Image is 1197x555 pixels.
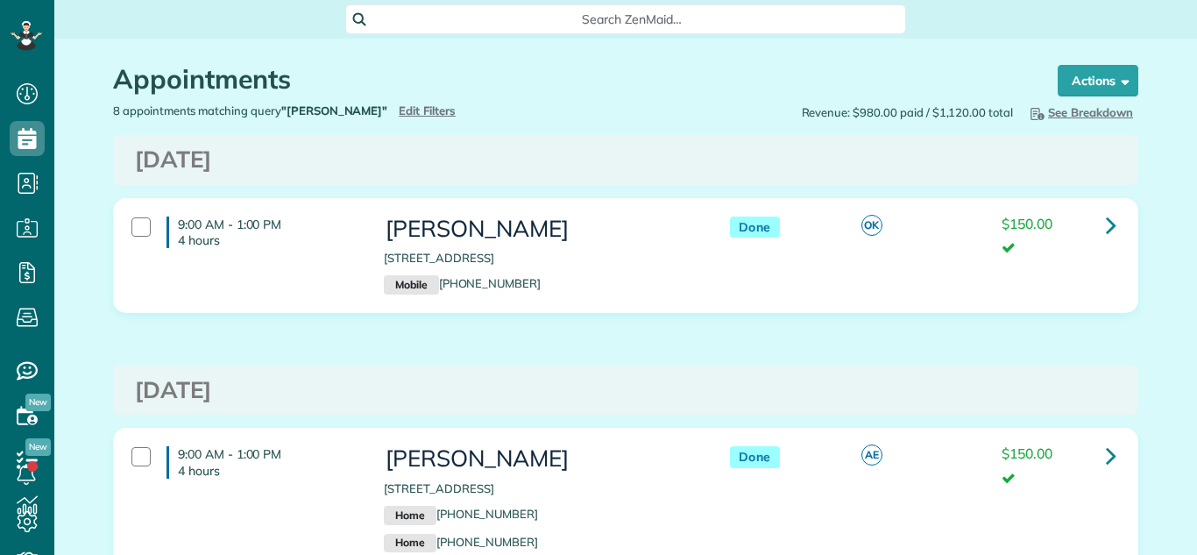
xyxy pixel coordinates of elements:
span: AE [861,445,882,466]
span: Done [730,446,780,468]
p: [STREET_ADDRESS] [384,480,694,497]
h3: [DATE] [135,378,1116,403]
button: Actions [1058,65,1138,96]
h3: [PERSON_NAME] [384,217,694,242]
h3: [PERSON_NAME] [384,446,694,472]
h4: 9:00 AM - 1:00 PM [166,217,358,248]
span: Revenue: $980.00 paid / $1,120.00 total [802,104,1013,121]
span: New [25,394,51,411]
strong: "[PERSON_NAME]" [281,103,387,117]
h3: [DATE] [135,147,1116,173]
small: Home [384,506,436,525]
a: Home[PHONE_NUMBER] [384,507,538,521]
small: Mobile [384,275,438,295]
h4: 9:00 AM - 1:00 PM [166,446,358,478]
button: See Breakdown [1022,103,1138,122]
p: 4 hours [178,232,358,248]
a: Home[PHONE_NUMBER] [384,535,538,549]
span: $150.00 [1002,215,1052,232]
span: $150.00 [1002,445,1052,462]
p: [STREET_ADDRESS] [384,250,694,267]
span: See Breakdown [1027,105,1133,119]
small: Home [384,534,436,553]
a: Mobile[PHONE_NUMBER] [384,276,541,290]
span: OK [861,215,882,236]
p: 4 hours [178,463,358,479]
span: New [25,438,51,456]
span: Done [730,217,780,238]
a: Edit Filters [399,103,456,117]
div: 8 appointments matching query [100,103,626,119]
h1: Appointments [113,65,1024,94]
